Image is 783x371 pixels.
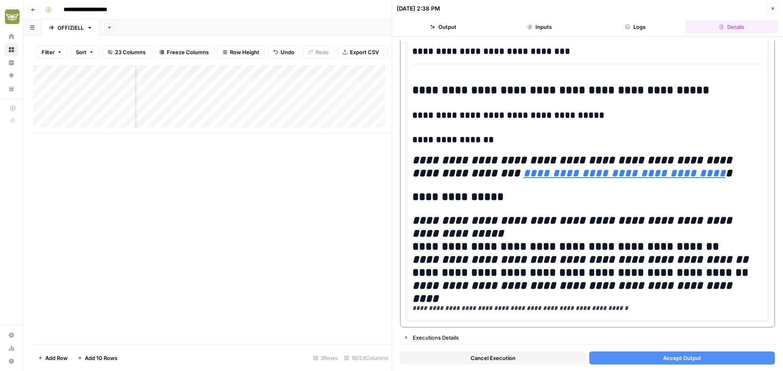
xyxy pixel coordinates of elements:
[5,9,20,24] img: Evergreen Media Logo
[230,48,259,56] span: Row Height
[303,46,334,59] button: Redo
[5,329,18,342] a: Settings
[73,351,122,364] button: Add 10 Rows
[5,82,18,95] a: Your Data
[663,354,701,362] span: Accept Output
[33,351,73,364] button: Add Row
[217,46,265,59] button: Row Height
[400,351,586,364] button: Cancel Execution
[397,20,490,33] button: Output
[45,354,68,362] span: Add Row
[5,30,18,43] a: Home
[493,20,586,33] button: Inputs
[42,48,55,56] span: Filter
[316,48,329,56] span: Redo
[71,46,99,59] button: Sort
[102,46,151,59] button: 23 Columns
[5,43,18,56] a: Browse
[310,351,341,364] div: 3 Rows
[167,48,209,56] span: Freeze Columns
[397,4,440,13] div: [DATE] 2:38 PM
[5,7,18,27] button: Workspace: Evergreen Media
[36,46,67,59] button: Filter
[341,351,391,364] div: 19/23 Columns
[154,46,214,59] button: Freeze Columns
[589,20,682,33] button: Logs
[471,354,515,362] span: Cancel Execution
[115,48,146,56] span: 23 Columns
[85,354,117,362] span: Add 10 Rows
[281,48,294,56] span: Undo
[337,46,384,59] button: Export CSV
[58,24,84,32] div: OFFIZIELL
[5,342,18,355] a: Usage
[589,351,775,364] button: Accept Output
[42,20,100,36] a: OFFIZIELL
[400,331,774,344] button: Executions Details
[5,69,18,82] a: Opportunities
[413,334,770,342] div: Executions Details
[685,20,778,33] button: Details
[5,56,18,69] a: Insights
[268,46,300,59] button: Undo
[5,355,18,368] button: Help + Support
[76,48,86,56] span: Sort
[350,48,379,56] span: Export CSV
